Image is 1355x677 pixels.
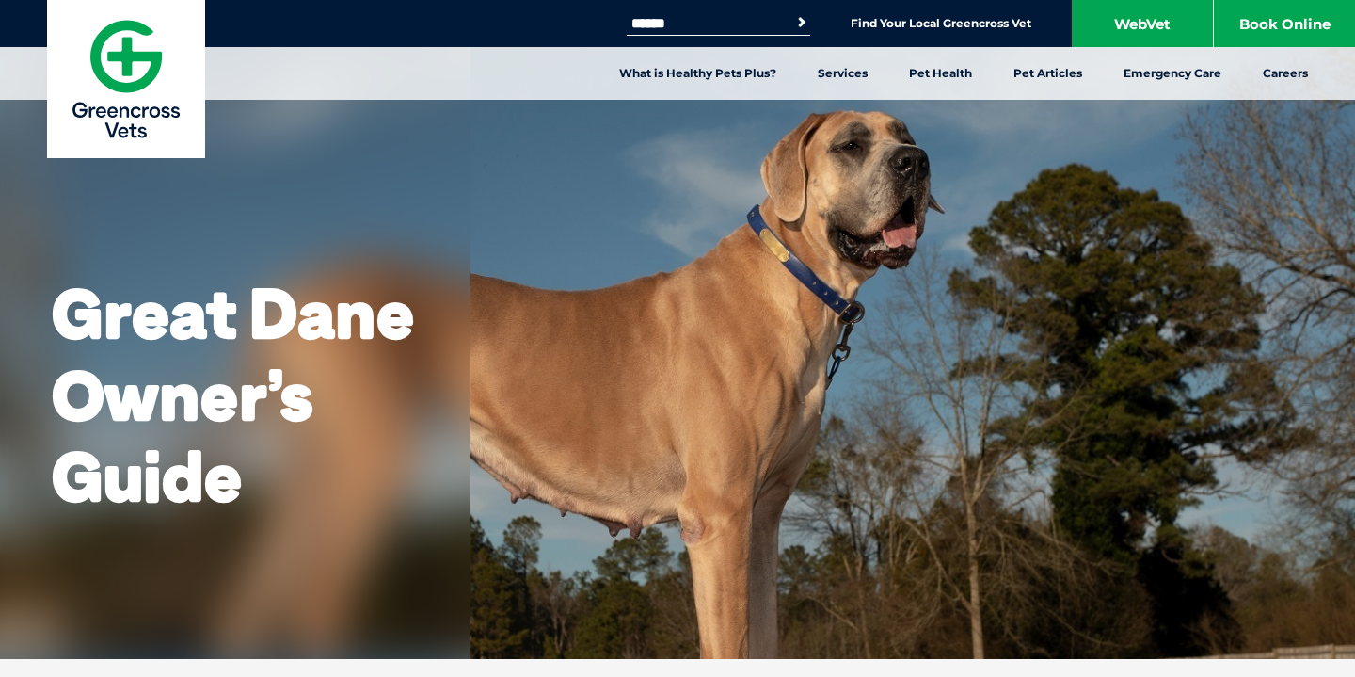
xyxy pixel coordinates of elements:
a: Find Your Local Greencross Vet [851,16,1031,31]
button: Search [792,13,811,32]
a: Services [797,47,888,100]
a: Pet Articles [993,47,1103,100]
a: What is Healthy Pets Plus? [598,47,797,100]
a: Pet Health [888,47,993,100]
a: Emergency Care [1103,47,1242,100]
a: Careers [1242,47,1329,100]
b: Great Dane Owner’s Guide [52,270,415,519]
